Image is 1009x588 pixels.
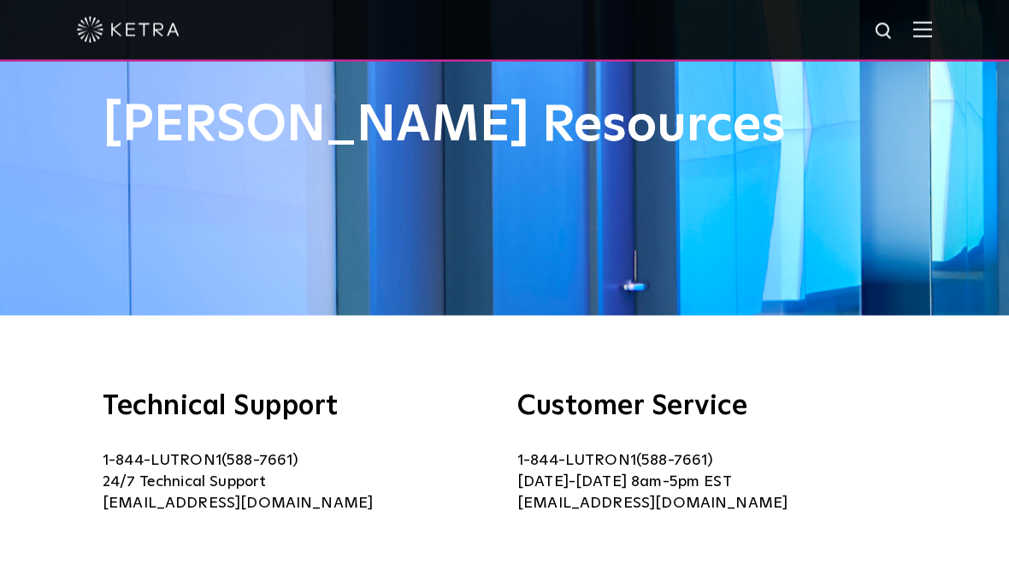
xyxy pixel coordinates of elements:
a: 1-844-LUTRON1 [103,453,221,468]
h3: Technical Support [103,393,492,420]
img: search icon [874,21,895,43]
a: 588-7661 [641,453,707,468]
a: 588-7661 [227,453,292,468]
img: Hamburger%20Nav.svg [913,21,932,38]
img: ketra-logo-2019-white [77,17,180,43]
p: ( ) [DATE]-[DATE] 8am-5pm EST [EMAIL_ADDRESS][DOMAIN_NAME] [517,450,906,514]
h3: Customer Service [517,393,906,420]
a: 1-844-LUTRON1 [517,453,636,468]
p: ( ) 24/7 Technical Support [103,450,492,514]
a: [EMAIL_ADDRESS][DOMAIN_NAME] [103,496,373,511]
h1: [PERSON_NAME] Resources [103,98,906,154]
